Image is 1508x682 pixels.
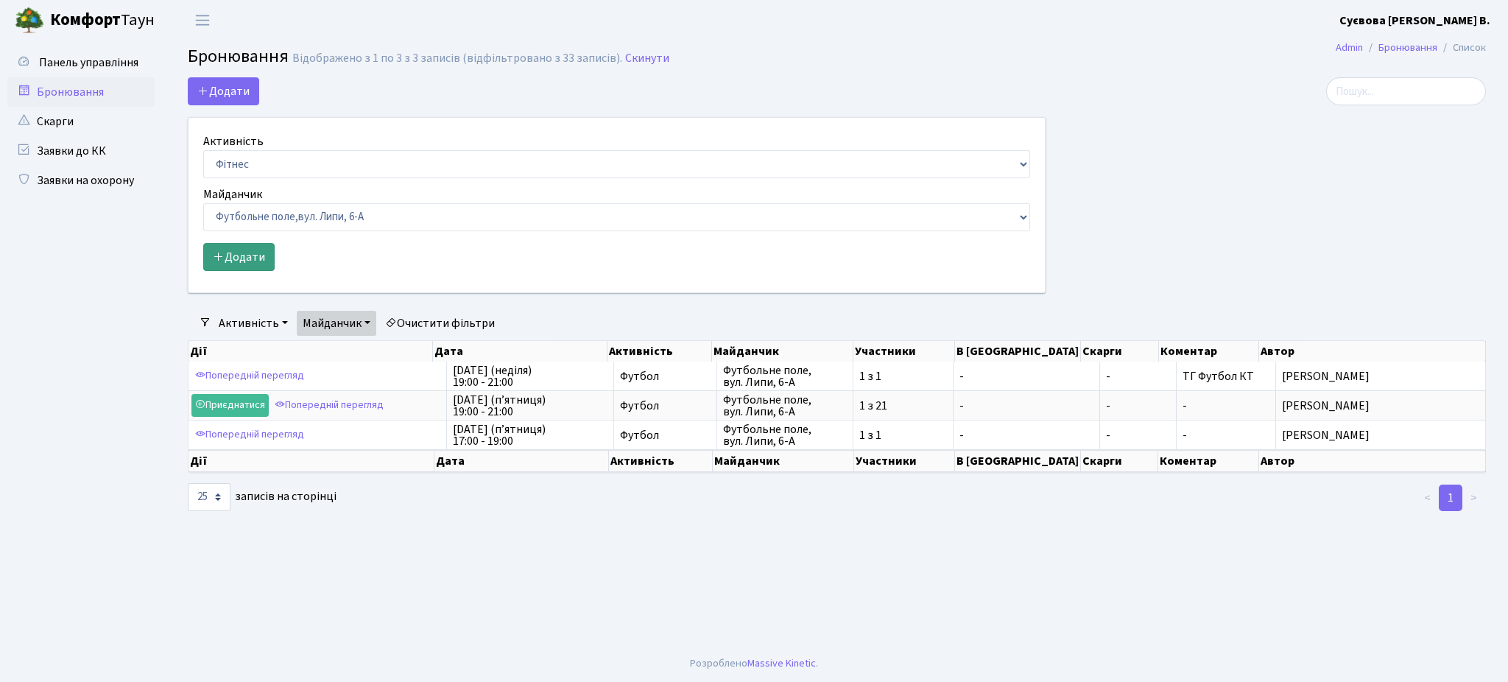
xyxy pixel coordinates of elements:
th: Майданчик [712,341,853,362]
select: записів на сторінці [188,483,230,511]
th: Скарги [1081,341,1158,362]
a: Попередній перегляд [191,423,308,446]
a: Бронювання [7,77,155,107]
th: В [GEOGRAPHIC_DATA] [955,450,1081,472]
button: Додати [188,77,259,105]
span: Бронювання [188,43,289,69]
th: Активність [609,450,713,472]
span: Таун [50,8,155,33]
th: Коментар [1159,341,1260,362]
span: - [959,429,1093,441]
span: [DATE] (п’ятниця) 19:00 - 21:00 [453,394,607,418]
span: Футбол [620,370,711,382]
a: Скинути [625,52,669,66]
span: - [959,400,1093,412]
th: Активність [607,341,712,362]
span: - [1106,429,1170,441]
th: Участники [853,341,955,362]
button: Переключити навігацію [184,8,221,32]
b: Комфорт [50,8,121,32]
th: В [GEOGRAPHIC_DATA] [955,341,1081,362]
span: - [1183,427,1187,443]
span: - [1183,398,1187,414]
th: Скарги [1081,450,1158,472]
div: Розроблено . [690,655,818,672]
a: Скарги [7,107,155,136]
span: - [959,370,1093,382]
a: Активність [213,311,294,336]
th: Коментар [1158,450,1258,472]
th: Майданчик [713,450,853,472]
span: Футбол [620,400,711,412]
a: Попередній перегляд [191,365,308,387]
th: Участники [854,450,956,472]
span: [DATE] (неділя) 19:00 - 21:00 [453,365,607,388]
a: Майданчик [297,311,376,336]
li: Список [1437,40,1486,56]
span: ТГ Футбол КТ [1183,368,1254,384]
span: [PERSON_NAME] [1282,429,1479,441]
a: Панель управління [7,48,155,77]
span: [PERSON_NAME] [1282,400,1479,412]
th: Дата [434,450,610,472]
label: Активність [203,133,264,150]
a: Massive Kinetic [747,655,816,671]
div: Відображено з 1 по 3 з 3 записів (відфільтровано з 33 записів). [292,52,622,66]
span: - [1106,370,1170,382]
label: Майданчик [203,186,262,203]
a: Попередній перегляд [271,394,387,417]
span: Футбольне поле, вул. Липи, 6-А [723,365,847,388]
a: Admin [1336,40,1363,55]
a: Суєвова [PERSON_NAME] В. [1339,12,1490,29]
a: 1 [1439,485,1462,511]
span: Панель управління [39,55,138,71]
span: 1 з 21 [859,400,947,412]
span: Футбольне поле, вул. Липи, 6-А [723,394,847,418]
input: Пошук... [1326,77,1486,105]
a: Очистити фільтри [379,311,501,336]
label: записів на сторінці [188,483,337,511]
th: Автор [1259,341,1486,362]
th: Дії [188,450,434,472]
th: Автор [1259,450,1486,472]
img: logo.png [15,6,44,35]
span: [PERSON_NAME] [1282,370,1479,382]
b: Суєвова [PERSON_NAME] В. [1339,13,1490,29]
a: Заявки на охорону [7,166,155,195]
th: Дата [433,341,607,362]
span: 1 з 1 [859,370,947,382]
button: Додати [203,243,275,271]
a: Бронювання [1378,40,1437,55]
span: 1 з 1 [859,429,947,441]
span: Футбол [620,429,711,441]
span: Футбольне поле, вул. Липи, 6-А [723,423,847,447]
a: Заявки до КК [7,136,155,166]
span: [DATE] (п’ятниця) 17:00 - 19:00 [453,423,607,447]
nav: breadcrumb [1314,32,1508,63]
a: Приєднатися [191,394,269,417]
span: - [1106,400,1170,412]
th: Дії [188,341,433,362]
